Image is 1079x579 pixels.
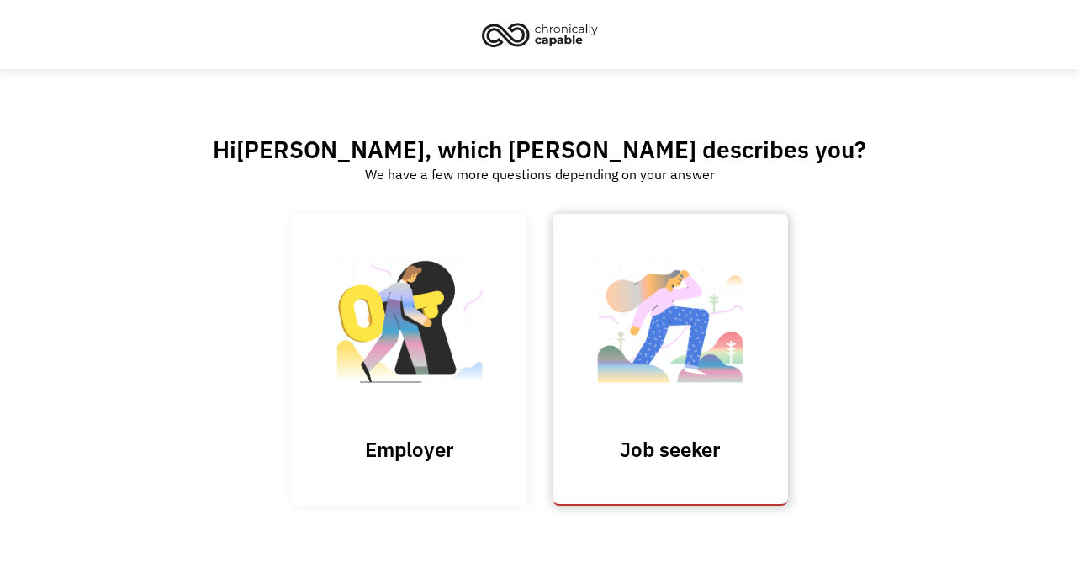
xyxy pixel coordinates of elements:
[553,214,788,506] a: Job seeker
[586,437,754,462] h3: Job seeker
[213,135,866,164] h2: Hi , which [PERSON_NAME] describes you?
[292,214,527,507] input: Submit
[365,164,715,184] div: We have a few more questions depending on your answer
[236,134,425,165] span: [PERSON_NAME]
[477,16,603,53] img: Chronically Capable logo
